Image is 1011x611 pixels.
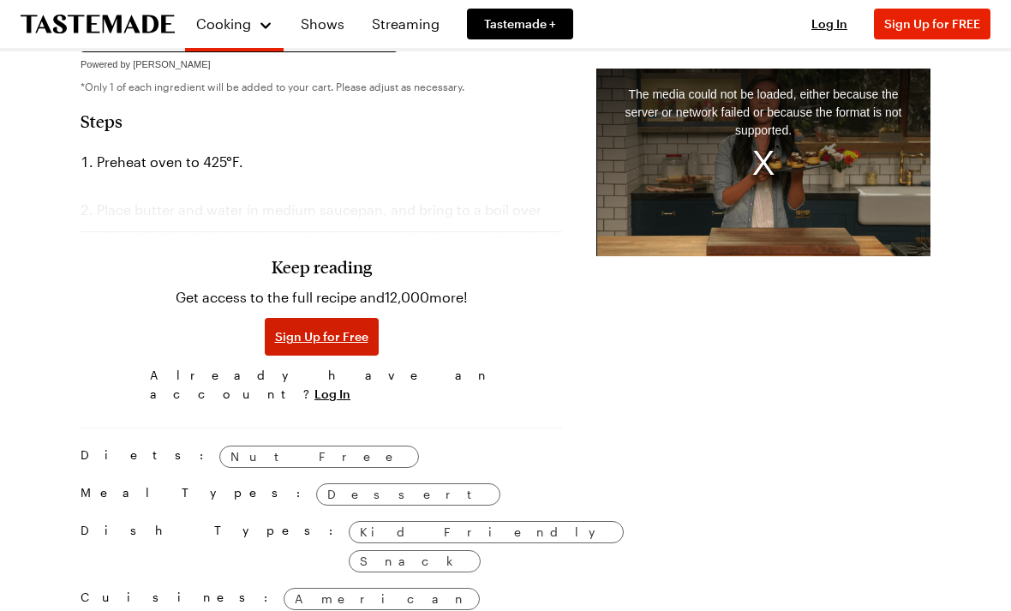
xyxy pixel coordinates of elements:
span: Log In [811,16,847,31]
p: Get access to the full recipe and 12,000 more! [176,287,468,308]
h2: Steps [81,111,562,131]
a: Tastemade + [467,9,573,39]
li: Preheat oven to 425°F. [81,148,562,176]
span: Powered by [PERSON_NAME] [81,59,211,69]
span: Cooking [196,15,251,32]
span: Meal Types: [81,483,309,506]
span: Nut Free [230,447,408,466]
span: Dish Types: [81,521,342,572]
span: Snack [360,552,470,571]
span: Diets: [81,446,212,468]
button: Log In [314,386,350,403]
video-js: Video Player [596,69,930,256]
a: Snack [349,550,481,572]
button: Log In [795,15,864,33]
a: Powered by [PERSON_NAME] [81,54,211,70]
button: Cooking [195,7,273,41]
div: The media could not be loaded, either because the server or network failed or because the format ... [596,69,930,256]
a: Nut Free [219,446,419,468]
a: American [284,588,480,610]
button: Sign Up for FREE [874,9,990,39]
span: American [295,590,469,608]
h3: Keep reading [272,256,372,277]
span: Tastemade + [484,15,556,33]
a: Dessert [316,483,500,506]
span: Sign Up for FREE [884,16,980,31]
span: Dessert [327,485,489,504]
a: Kid Friendly [349,521,624,543]
button: Sign Up for Free [265,318,379,356]
span: Kid Friendly [360,523,613,542]
span: Sign Up for Free [275,328,368,345]
a: To Tastemade Home Page [21,15,175,34]
div: Modal Window [596,69,930,256]
p: *Only 1 of each ingredient will be added to your cart. Please adjust as necessary. [81,80,562,93]
span: Already have an account? [150,366,493,404]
